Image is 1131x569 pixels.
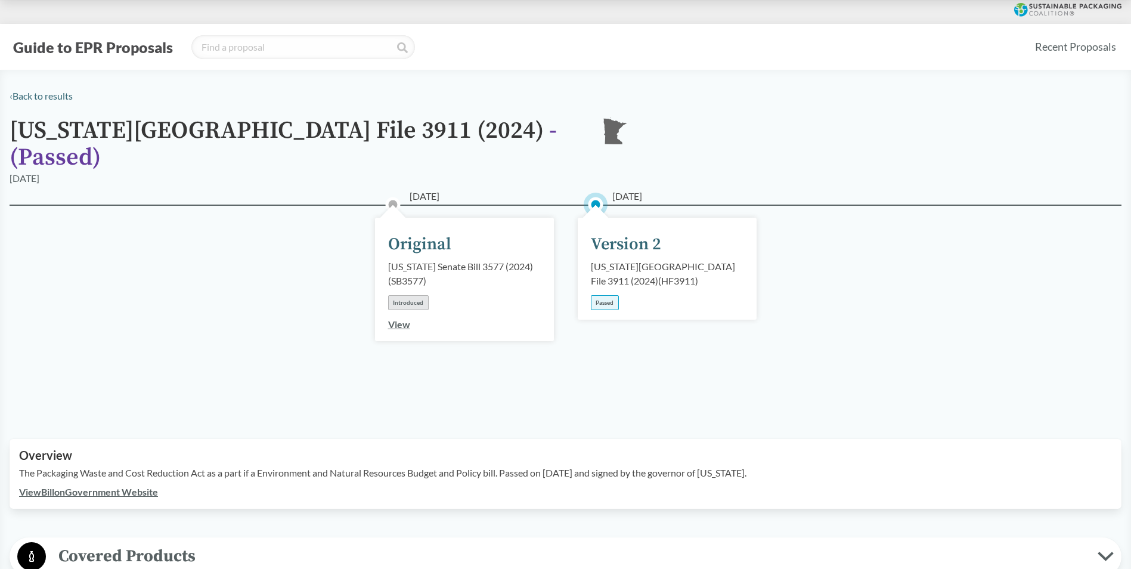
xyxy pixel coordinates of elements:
span: [DATE] [612,189,642,203]
div: [DATE] [10,171,39,185]
h1: [US_STATE][GEOGRAPHIC_DATA] File 3911 (2024) [10,117,582,171]
a: ‹Back to results [10,90,73,101]
span: - ( Passed ) [10,116,557,172]
div: [US_STATE] Senate Bill 3577 (2024) ( SB3577 ) [388,259,541,288]
input: Find a proposal [191,35,415,59]
div: Version 2 [591,232,661,257]
div: [US_STATE][GEOGRAPHIC_DATA] File 3911 (2024) ( HF3911 ) [591,259,743,288]
a: Recent Proposals [1030,33,1121,60]
div: Original [388,232,451,257]
div: Passed [591,295,619,310]
span: [DATE] [410,189,439,203]
p: The Packaging Waste and Cost Reduction Act as a part if a Environment and Natural Resources Budge... [19,466,1112,480]
button: Guide to EPR Proposals [10,38,176,57]
a: ViewBillonGovernment Website [19,486,158,497]
a: View [388,318,410,330]
div: Introduced [388,295,429,310]
h2: Overview [19,449,1112,462]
